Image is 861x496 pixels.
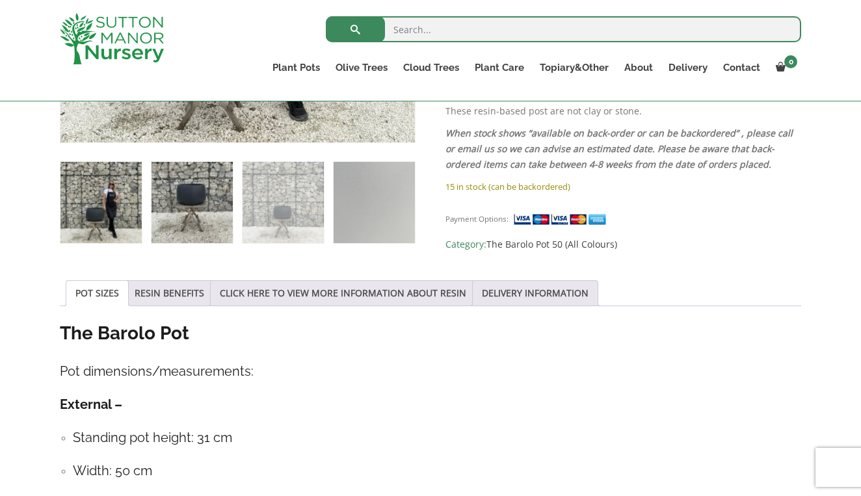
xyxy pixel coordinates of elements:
[220,281,466,306] a: CLICK HERE TO VIEW MORE INFORMATION ABOUT RESIN
[661,59,715,77] a: Delivery
[715,59,768,77] a: Contact
[784,55,797,68] span: 0
[243,162,324,243] img: The Barolo Pot 50 Colour Charcoal (Resin) - Image 3
[467,59,532,77] a: Plant Care
[135,281,204,306] a: RESIN BENEFITS
[768,59,801,77] a: 0
[395,59,467,77] a: Cloud Trees
[445,127,793,170] em: When stock shows “available on back-order or can be backordered” , please call or email us so we ...
[265,59,328,77] a: Plant Pots
[60,162,142,243] img: The Barolo Pot 50 Colour Charcoal (Resin)
[60,322,189,344] strong: The Barolo Pot
[486,238,617,250] a: The Barolo Pot 50 (All Colours)
[152,162,233,243] img: The Barolo Pot 50 Colour Charcoal (Resin) - Image 2
[334,162,415,243] img: The Barolo Pot 50 Colour Charcoal (Resin) - Image 4
[60,397,122,412] strong: External –
[445,179,801,194] p: 15 in stock (can be backordered)
[445,237,801,252] span: Category:
[75,281,119,306] a: POT SIZES
[616,59,661,77] a: About
[60,361,801,382] h4: Pot dimensions/measurements:
[513,213,611,226] img: payment supported
[445,214,509,224] small: Payment Options:
[482,281,589,306] a: DELIVERY INFORMATION
[532,59,616,77] a: Topiary&Other
[445,103,801,119] p: These resin-based post are not clay or stone.
[73,461,801,481] h4: Width: 50 cm
[60,13,164,64] img: logo
[326,16,801,42] input: Search...
[73,428,801,448] h4: Standing pot height: 31 cm
[328,59,395,77] a: Olive Trees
